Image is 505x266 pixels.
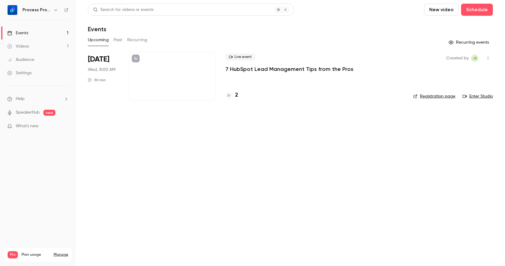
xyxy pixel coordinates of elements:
span: What's new [16,123,38,129]
span: JB [473,55,477,62]
h1: Events [88,25,106,33]
button: Past [114,35,122,45]
span: Plan usage [22,252,50,257]
div: Videos [7,43,29,49]
li: help-dropdown-opener [7,96,68,102]
a: Manage [54,252,68,257]
span: Wed, 8:00 AM [88,67,115,73]
div: Aug 27 Wed, 1:00 PM (America/Chicago) [88,52,120,101]
a: Registration page [413,93,455,99]
p: / 90 [60,258,68,264]
div: Settings [7,70,32,76]
button: Recurring events [446,38,493,47]
div: Events [7,30,28,36]
h6: Process Pro Consulting [22,7,51,13]
span: Created by [446,55,469,62]
div: Audience [7,57,34,63]
button: New video [424,4,459,16]
span: Jenny-Kate Barkin [471,55,478,62]
span: Live event [225,53,255,61]
button: Upcoming [88,35,109,45]
div: 30 min [88,78,106,82]
div: Search for videos or events [93,7,154,13]
button: Recurring [127,35,148,45]
p: Videos [8,258,19,264]
span: Pro [8,251,18,258]
iframe: Noticeable Trigger [61,124,68,129]
img: Process Pro Consulting [8,5,17,15]
span: new [43,110,55,116]
a: SpeakerHub [16,109,40,116]
span: Help [16,96,25,102]
span: [DATE] [88,55,109,64]
span: 1 [60,259,61,263]
a: 7 HubSpot Lead Management Tips from the Pros [225,65,354,73]
h4: 2 [235,91,238,99]
button: Schedule [461,4,493,16]
a: Enter Studio [463,93,493,99]
a: 2 [225,91,238,99]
